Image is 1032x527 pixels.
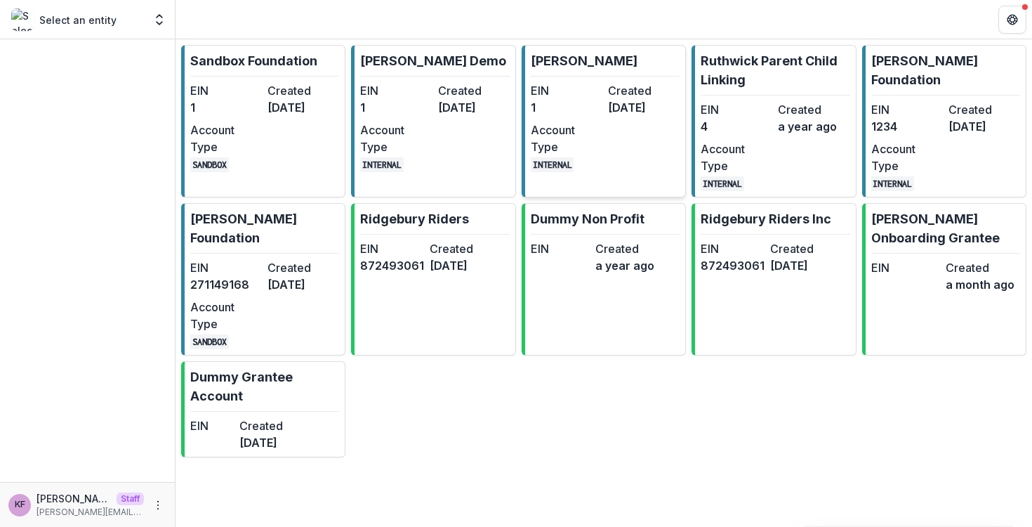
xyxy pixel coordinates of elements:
p: Ruthwick Parent Child Linking [701,51,849,89]
a: Ruthwick Parent Child LinkingEIN4Createda year agoAccount TypeINTERNAL [692,45,856,197]
dd: [DATE] [267,99,339,116]
dt: EIN [531,240,590,257]
dt: EIN [871,101,943,118]
dd: 271149168 [190,276,262,293]
dd: 872493061 [701,257,765,274]
dt: Created [770,240,834,257]
p: Sandbox Foundation [190,51,317,70]
a: [PERSON_NAME] FoundationEIN271149168Created[DATE]Account TypeSANDBOX [181,203,345,356]
dt: Created [608,82,680,99]
code: SANDBOX [190,334,229,349]
dt: Account Type [190,299,262,332]
p: [PERSON_NAME] Foundation [190,209,339,247]
dd: [DATE] [267,276,339,293]
dt: Created [267,82,339,99]
a: [PERSON_NAME] FoundationEIN1234Created[DATE]Account TypeINTERNAL [862,45,1026,197]
p: Staff [117,493,144,505]
dd: [DATE] [948,118,1020,135]
dt: Created [946,259,1014,276]
dd: a year ago [595,257,654,274]
p: [PERSON_NAME] Foundation [871,51,1020,89]
p: [PERSON_NAME] [37,491,111,506]
img: Select an entity [11,8,34,31]
a: [PERSON_NAME] Onboarding GranteeEINCreateda month ago [862,203,1026,356]
code: SANDBOX [190,157,229,172]
p: [PERSON_NAME] Onboarding Grantee [871,209,1020,247]
dd: [DATE] [770,257,834,274]
a: [PERSON_NAME]EIN1Created[DATE]Account TypeINTERNAL [522,45,686,197]
dd: 1 [531,99,602,116]
a: Ridgebury Riders IncEIN872493061Created[DATE] [692,203,856,356]
dt: EIN [701,240,765,257]
code: INTERNAL [531,157,574,172]
dt: Created [438,82,510,99]
dd: 872493061 [360,257,424,274]
dt: EIN [871,259,940,276]
dd: [DATE] [438,99,510,116]
p: Ridgebury Riders [360,209,469,228]
dt: Created [778,101,849,118]
code: INTERNAL [871,176,915,191]
a: [PERSON_NAME] DemoEIN1Created[DATE]Account TypeINTERNAL [351,45,515,197]
dt: Created [239,417,283,434]
dt: EIN [701,101,772,118]
dt: EIN [190,259,262,276]
dt: Account Type [360,122,432,155]
dt: EIN [190,417,234,434]
dt: EIN [360,82,432,99]
a: Ridgebury RidersEIN872493061Created[DATE] [351,203,515,356]
dt: Account Type [531,122,602,155]
p: Select an entity [39,13,117,27]
a: Sandbox FoundationEIN1Created[DATE]Account TypeSANDBOX [181,45,345,197]
p: Dummy Non Profit [531,209,644,228]
dd: 1 [190,99,262,116]
p: [PERSON_NAME] [531,51,637,70]
dd: a month ago [946,276,1014,293]
dt: Account Type [871,141,943,174]
div: Kyle Ford [15,500,25,509]
dd: 4 [701,118,772,135]
dd: 1234 [871,118,943,135]
p: Dummy Grantee Account [190,367,339,405]
a: Dummy Non ProfitEINCreateda year ago [522,203,686,356]
button: Get Help [998,6,1026,34]
a: Dummy Grantee AccountEINCreated[DATE] [181,361,345,457]
button: Open entity switcher [150,6,169,34]
button: More [150,497,166,514]
dd: a year ago [778,118,849,135]
dt: Created [595,240,654,257]
dt: Created [267,259,339,276]
dt: Account Type [701,141,772,174]
dt: EIN [360,240,424,257]
p: [PERSON_NAME] Demo [360,51,506,70]
dt: Account Type [190,122,262,155]
p: Ridgebury Riders Inc [701,209,831,228]
dd: [DATE] [239,434,283,451]
dt: EIN [531,82,602,99]
dd: 1 [360,99,432,116]
code: INTERNAL [701,176,744,191]
dt: EIN [190,82,262,99]
code: INTERNAL [360,157,404,172]
dt: Created [948,101,1020,118]
dd: [DATE] [608,99,680,116]
dd: [DATE] [430,257,494,274]
dt: Created [430,240,494,257]
p: [PERSON_NAME][EMAIL_ADDRESS][DOMAIN_NAME] [37,506,144,519]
